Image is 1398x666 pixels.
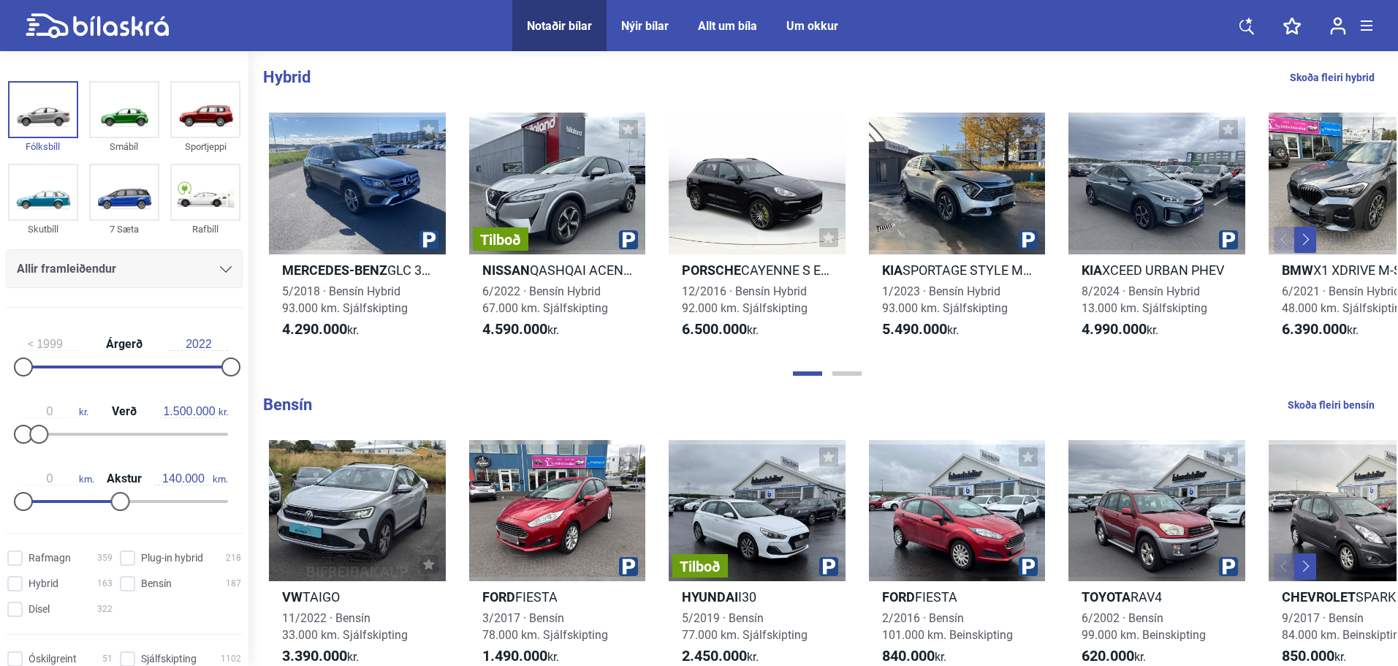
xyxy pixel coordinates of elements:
[170,221,240,238] div: Rafbíll
[282,284,408,315] span: 5/2018 · Bensín Hybrid 93.000 km. Sjálfskipting
[1082,611,1206,642] span: 6/2002 · Bensín 99.000 km. Beinskipting
[832,371,862,376] button: Page 2
[1068,262,1245,279] h2: XCEED URBAN PHEV
[682,262,741,278] b: Porsche
[17,259,116,279] span: Allir framleiðendur
[97,576,113,591] span: 163
[482,647,547,665] b: 1.490.000
[882,611,1013,642] span: 2/2016 · Bensín 101.000 km. Beinskipting
[282,589,303,605] b: VW
[482,589,515,605] b: Ford
[8,221,78,238] div: Skutbíll
[89,221,159,238] div: 7 Sæta
[469,589,646,605] h2: FIESTA
[1294,227,1316,253] button: Next
[160,405,228,418] span: kr.
[1282,262,1313,278] b: BMW
[29,602,50,617] span: Dísel
[698,19,757,33] a: Allt um bíla
[1282,648,1346,665] span: kr.
[89,138,159,155] div: Smábíl
[108,406,140,417] span: Verð
[482,648,559,665] span: kr.
[282,320,347,338] b: 4.290.000
[1082,647,1134,665] b: 620.000
[682,647,747,665] b: 2.450.000
[1282,321,1359,338] span: kr.
[282,648,359,665] span: kr.
[97,550,113,566] span: 359
[226,576,241,591] span: 187
[882,647,935,665] b: 840.000
[793,371,822,376] button: Page 1
[527,19,592,33] a: Notaðir bílar
[682,321,759,338] span: kr.
[882,284,1008,315] span: 1/2023 · Bensín Hybrid 93.000 km. Sjálfskipting
[669,113,846,351] a: PorscheCAYENNE S E-HYBRID12/2016 · Bensín Hybrid92.000 km. Sjálfskipting6.500.000kr.
[282,262,387,278] b: Mercedes-Benz
[882,648,946,665] span: kr.
[226,550,241,566] span: 218
[1282,320,1347,338] b: 6.390.000
[669,589,846,605] h2: I30
[882,262,903,278] b: Kia
[682,611,808,642] span: 5/2019 · Bensín 77.000 km. Sjálfskipting
[282,321,359,338] span: kr.
[154,472,228,485] span: km.
[869,589,1046,605] h2: FIESTA
[482,284,608,315] span: 6/2022 · Bensín Hybrid 67.000 km. Sjálfskipting
[882,589,915,605] b: Ford
[103,473,145,485] span: Akstur
[882,321,959,338] span: kr.
[669,262,846,279] h2: CAYENNE S E-HYBRID
[1082,284,1207,315] span: 8/2024 · Bensín Hybrid 13.000 km. Sjálfskipting
[482,611,608,642] span: 3/2017 · Bensín 78.000 km. Sjálfskipting
[97,602,113,617] span: 322
[29,576,58,591] span: Hybrid
[269,589,446,605] h2: TAIGO
[682,589,738,605] b: Hyundai
[282,611,408,642] span: 11/2022 · Bensín 33.000 km. Sjálfskipting
[869,113,1046,351] a: KiaSPORTAGE STYLE MHEV AWD1/2023 · Bensín Hybrid93.000 km. Sjálfskipting5.490.000kr.
[682,284,808,315] span: 12/2016 · Bensín Hybrid 92.000 km. Sjálfskipting
[1274,227,1296,253] button: Previous
[1068,589,1245,605] h2: RAV4
[482,321,559,338] span: kr.
[170,138,240,155] div: Sportjeppi
[469,113,646,351] a: TilboðNissanQASHQAI ACENTA6/2022 · Bensín Hybrid67.000 km. Sjálfskipting4.590.000kr.
[1082,321,1158,338] span: kr.
[682,648,759,665] span: kr.
[1288,396,1375,415] a: Skoða fleiri bensín
[869,262,1046,279] h2: SPORTAGE STYLE MHEV AWD
[29,550,71,566] span: Rafmagn
[141,550,203,566] span: Plug-in hybrid
[1282,647,1334,665] b: 850.000
[482,320,547,338] b: 4.590.000
[682,320,747,338] b: 6.500.000
[282,647,347,665] b: 3.390.000
[8,138,78,155] div: Fólksbíll
[621,19,669,33] a: Nýir bílar
[482,262,530,278] b: Nissan
[1082,589,1131,605] b: Toyota
[102,338,146,350] span: Árgerð
[263,396,312,414] b: Bensín
[1290,68,1375,87] a: Skoða fleiri hybrid
[1082,320,1147,338] b: 4.990.000
[680,559,721,574] span: Tilboð
[469,262,646,279] h2: QASHQAI ACENTA
[1082,648,1146,665] span: kr.
[1294,553,1316,580] button: Next
[1068,113,1245,351] a: KiaXCEED URBAN PHEV8/2024 · Bensín Hybrid13.000 km. Sjálfskipting4.990.000kr.
[1082,262,1102,278] b: Kia
[1330,17,1346,35] img: user-login.svg
[269,113,446,351] a: Mercedes-BenzGLC 350 E 4MATIC5/2018 · Bensín Hybrid93.000 km. Sjálfskipting4.290.000kr.
[882,320,947,338] b: 5.490.000
[20,405,88,418] span: kr.
[1282,589,1356,605] b: Chevrolet
[786,19,838,33] a: Um okkur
